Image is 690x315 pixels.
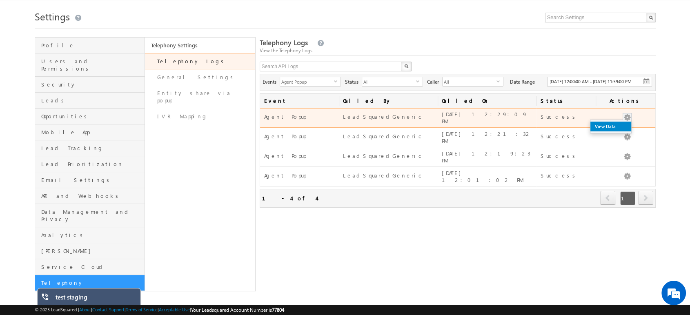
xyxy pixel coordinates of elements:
span: Email Settings [41,176,143,184]
span: Called By [339,94,438,108]
div: LeadSquaredGeneric [343,132,434,143]
span: Security [41,81,143,88]
a: next [638,192,653,205]
span: Data Management and Privacy [41,208,143,223]
a: IVR Mapping [145,109,255,124]
a: Telephony Settings [145,38,255,53]
div: LeadSquaredGeneric [343,152,434,162]
a: Terms of Service [126,307,158,312]
a: Profile [35,38,145,53]
a: General Settings [145,69,255,85]
input: Search API Logs [260,62,402,71]
a: prev [600,192,616,205]
span: Called On [438,94,536,108]
a: Mobile App [35,124,145,140]
div: 1 - 4 of 4 [262,193,316,203]
span: Opportunities [41,113,143,120]
span: All [443,77,496,86]
a: Lead Tracking [35,140,145,156]
div: Agent Popup [264,152,335,162]
div: Agent Popup [264,132,335,143]
a: Lead Prioritization [35,156,145,172]
span: Your Leadsquared Account Number is [191,307,284,313]
a: About [79,307,91,312]
textarea: Type your message and hit 'Enter' [11,75,149,244]
div: test staging [56,293,135,305]
span: Analytics [41,231,143,239]
input: Search Settings [545,13,656,22]
span: Caller [427,77,442,86]
span: Mobile App [41,129,143,136]
div: Agent Popup [264,113,335,123]
span: Event [260,94,339,108]
span: select [334,79,341,83]
span: API and Webhooks [41,192,143,200]
div: Success [541,113,592,123]
a: [PERSON_NAME] [35,243,145,259]
span: Events [263,77,280,86]
span: 1 [620,191,635,205]
div: View the Telephony Logs [260,47,656,54]
div: Success [541,171,592,182]
a: Telephony Logs [145,53,255,69]
a: Service Cloud [35,259,145,275]
a: Email Settings [35,172,145,188]
span: Profile [41,42,143,49]
span: [PERSON_NAME] [41,247,143,255]
span: Service Cloud [41,263,143,271]
div: Chat with us now [42,43,137,53]
a: API and Webhooks [35,188,145,204]
span: Telephony [41,279,143,286]
div: Success [541,152,592,162]
span: Lead Tracking [41,144,143,152]
div: [DATE] 12:19:23 PM [442,149,532,165]
a: Leads [35,93,145,109]
span: prev [600,191,615,205]
span: next [638,191,653,205]
span: Status [345,77,362,86]
span: Settings [35,10,70,23]
div: LeadSquaredGeneric [343,171,434,182]
img: d_60004797649_company_0_60004797649 [14,43,34,53]
span: select [416,79,423,83]
img: Search [404,64,408,68]
a: Analytics [35,227,145,243]
a: Entity share via popup [145,85,255,109]
div: LeadSquaredGeneric [343,113,434,123]
span: All [362,77,416,86]
span: Telephony Logs [260,38,308,47]
a: View Data [590,122,631,131]
span: Leads [41,97,143,104]
span: © 2025 LeadSquared | | | | | [35,306,284,314]
div: [DATE] 12:01:02 PM [442,169,532,184]
a: Acceptable Use [159,307,190,312]
span: Users and Permissions [41,58,143,72]
span: Date Range [507,77,547,86]
a: Data Management and Privacy [35,204,145,227]
span: Actions [596,94,655,108]
a: Security [35,77,145,93]
a: Contact Support [92,307,125,312]
div: Minimize live chat window [134,4,154,24]
a: Users and Permissions [35,53,145,77]
div: Agent Popup [264,171,335,182]
a: Opportunities [35,109,145,124]
span: [DATE] 12:00:00 AM - [DATE] 11:59:00 PM [550,79,632,84]
div: [DATE] 12:21:32 PM [442,130,532,145]
span: 77804 [272,307,284,313]
span: Status [536,94,596,108]
a: Telephony [35,275,145,291]
span: Lead Prioritization [41,160,143,168]
div: Success [541,132,592,143]
em: Start Chat [111,251,148,262]
div: [DATE] 12:29:09 PM [442,110,532,126]
span: Agent Popup [280,77,334,86]
img: cal [643,78,650,84]
span: select [496,79,503,83]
